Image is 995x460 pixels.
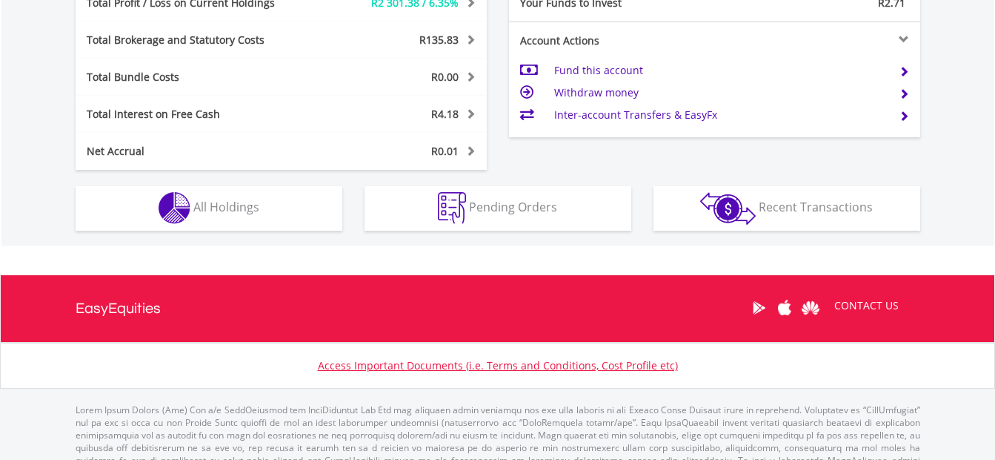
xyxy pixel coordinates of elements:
span: All Holdings [193,199,259,215]
div: Total Interest on Free Cash [76,107,316,122]
div: Account Actions [509,33,715,48]
td: Fund this account [554,59,887,82]
a: Apple [772,285,798,331]
img: transactions-zar-wht.png [700,192,756,225]
button: Pending Orders [365,186,631,231]
td: Inter-account Transfers & EasyFx [554,104,887,126]
a: Google Play [746,285,772,331]
img: pending_instructions-wht.png [438,192,466,224]
span: Recent Transactions [759,199,873,215]
a: Access Important Documents (i.e. Terms and Conditions, Cost Profile etc) [318,358,678,372]
span: R0.01 [431,144,459,158]
span: R135.83 [419,33,459,47]
td: Withdraw money [554,82,887,104]
img: holdings-wht.png [159,192,190,224]
a: EasyEquities [76,275,161,342]
a: CONTACT US [824,285,909,326]
a: Huawei [798,285,824,331]
span: R0.00 [431,70,459,84]
button: Recent Transactions [653,186,920,231]
span: R4.18 [431,107,459,121]
div: Total Bundle Costs [76,70,316,85]
div: Net Accrual [76,144,316,159]
div: Total Brokerage and Statutory Costs [76,33,316,47]
button: All Holdings [76,186,342,231]
span: Pending Orders [469,199,557,215]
